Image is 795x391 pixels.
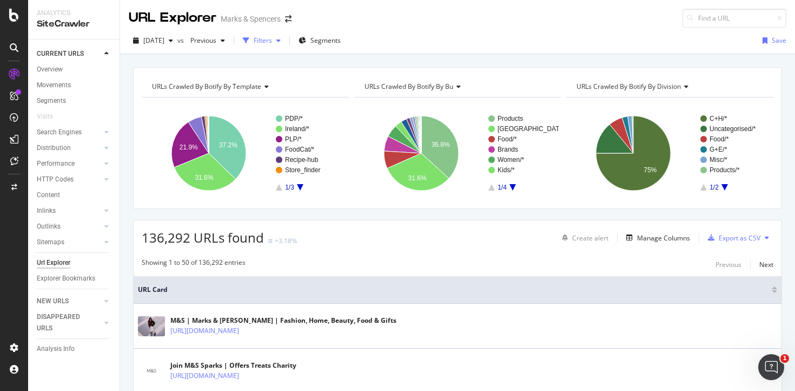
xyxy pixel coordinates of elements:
[37,257,70,269] div: Url Explorer
[170,370,239,381] a: [URL][DOMAIN_NAME]
[239,32,285,49] button: Filters
[772,36,786,45] div: Save
[683,9,786,28] input: Find a URL
[285,156,319,164] text: Recipe-hub
[566,106,771,200] svg: A chart.
[780,354,789,363] span: 1
[758,32,786,49] button: Save
[177,36,186,45] span: vs
[138,364,165,378] img: main image
[37,9,111,18] div: Analytics
[408,174,426,182] text: 31.6%
[622,231,690,244] button: Manage Columns
[498,166,515,174] text: Kids/*
[710,184,719,191] text: 1/2
[285,166,320,174] text: Store_finder
[37,221,61,232] div: Outlinks
[498,146,518,153] text: Brands
[710,125,756,133] text: Uncategorised/*
[710,156,727,164] text: Misc/*
[186,32,229,49] button: Previous
[138,285,769,295] span: URL Card
[498,125,565,133] text: [GEOGRAPHIC_DATA]
[572,233,608,243] div: Create alert
[710,135,729,143] text: Food/*
[143,36,164,45] span: 2025 Sep. 13th
[37,142,71,154] div: Distribution
[37,80,71,91] div: Movements
[37,296,101,307] a: NEW URLS
[37,158,101,170] a: Performance
[37,311,91,334] div: DISAPPEARED URLS
[498,184,507,191] text: 1/4
[365,82,453,91] span: URLs Crawled By Botify By bu
[37,111,53,122] div: Visits
[142,258,246,271] div: Showing 1 to 50 of 136,292 entries
[37,237,101,248] a: Sitemaps
[310,36,341,45] span: Segments
[37,80,112,91] a: Movements
[37,95,112,107] a: Segments
[644,166,657,174] text: 75%
[431,141,449,148] text: 36.8%
[37,343,75,355] div: Analysis Info
[759,260,773,269] div: Next
[285,115,303,122] text: PDP/*
[37,205,101,217] a: Inlinks
[758,354,784,380] iframe: Intercom live chat
[719,233,760,243] div: Export as CSV
[37,190,60,201] div: Content
[37,18,111,30] div: SiteCrawler
[142,106,346,200] svg: A chart.
[186,36,216,45] span: Previous
[180,144,198,151] text: 21.9%
[37,111,64,122] a: Visits
[37,48,101,60] a: CURRENT URLS
[37,127,82,138] div: Search Engines
[716,260,741,269] div: Previous
[37,158,75,170] div: Performance
[498,135,517,143] text: Food/*
[498,115,523,122] text: Products
[37,174,101,185] a: HTTP Codes
[37,237,64,248] div: Sitemaps
[362,78,552,95] h4: URLs Crawled By Botify By bu
[37,95,66,107] div: Segments
[285,15,291,23] div: arrow-right-arrow-left
[170,325,239,336] a: [URL][DOMAIN_NAME]
[37,205,56,217] div: Inlinks
[716,258,741,271] button: Previous
[37,296,69,307] div: NEW URLS
[37,311,101,334] a: DISAPPEARED URLS
[710,115,727,122] text: C+H/*
[37,273,112,284] a: Explorer Bookmarks
[285,125,309,133] text: Ireland/*
[142,229,264,246] span: 136,292 URLs found
[294,32,345,49] button: Segments
[37,48,84,60] div: CURRENT URLS
[558,229,608,246] button: Create alert
[37,343,112,355] a: Analysis Info
[219,141,237,149] text: 37.2%
[354,106,559,200] svg: A chart.
[574,78,764,95] h4: URLs Crawled By Botify By division
[285,146,314,153] text: FoodCat/*
[37,127,101,138] a: Search Engines
[170,361,296,370] div: Join M&S Sparks | Offers Treats Charity
[37,64,63,75] div: Overview
[577,82,681,91] span: URLs Crawled By Botify By division
[704,229,760,246] button: Export as CSV
[498,156,524,164] text: Women/*
[37,221,101,232] a: Outlinks
[285,135,302,143] text: PLP/*
[195,174,213,181] text: 31.6%
[37,257,112,269] a: Url Explorer
[37,174,74,185] div: HTTP Codes
[152,82,261,91] span: URLs Crawled By Botify By template
[268,239,273,243] img: Equal
[37,273,95,284] div: Explorer Bookmarks
[129,9,216,27] div: URL Explorer
[710,166,740,174] text: Products/*
[254,36,272,45] div: Filters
